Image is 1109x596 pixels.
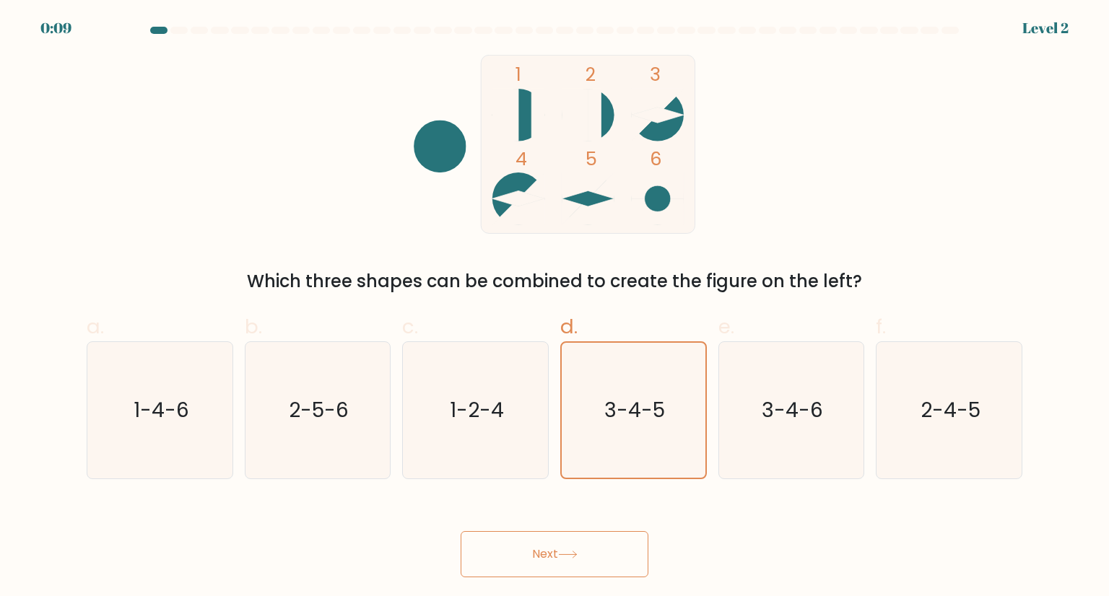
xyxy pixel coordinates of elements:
[586,61,596,87] tspan: 2
[604,396,665,424] text: 3-4-5
[516,61,521,87] tspan: 1
[461,531,648,577] button: Next
[650,61,661,87] tspan: 3
[921,395,980,424] text: 2-4-5
[134,395,189,424] text: 1-4-6
[650,146,662,172] tspan: 6
[95,268,1014,294] div: Which three shapes can be combined to create the figure on the left?
[718,312,734,341] span: e.
[560,312,578,341] span: d.
[402,312,418,341] span: c.
[516,146,527,172] tspan: 4
[245,312,262,341] span: b.
[87,312,104,341] span: a.
[450,395,504,424] text: 1-2-4
[289,395,349,424] text: 2-5-6
[40,17,71,39] div: 0:09
[1022,17,1069,39] div: Level 2
[762,395,823,424] text: 3-4-6
[876,312,886,341] span: f.
[586,146,597,172] tspan: 5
